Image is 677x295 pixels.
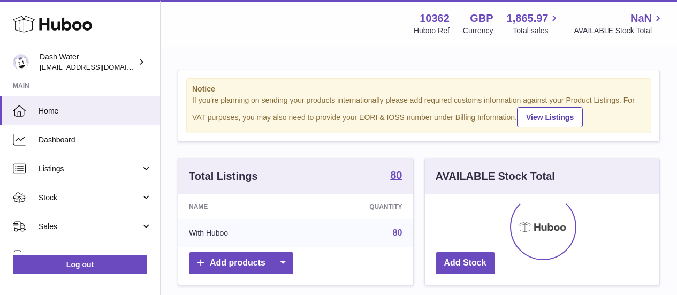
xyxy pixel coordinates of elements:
h3: Total Listings [189,169,258,184]
span: Dashboard [39,135,152,145]
td: With Huboo [178,219,302,247]
span: Listings [39,164,141,174]
a: NaN AVAILABLE Stock Total [574,11,664,36]
a: 1,865.97 Total sales [507,11,561,36]
strong: Notice [192,84,645,94]
span: 1,865.97 [507,11,549,26]
span: Orders [39,251,141,261]
div: If you're planning on sending your products internationally please add required customs informati... [192,95,645,127]
span: Sales [39,222,141,232]
span: NaN [630,11,652,26]
span: AVAILABLE Stock Total [574,26,664,36]
img: internalAdmin-10362@internal.huboo.com [13,54,29,70]
a: Log out [13,255,147,274]
a: Add Stock [436,252,495,274]
span: [EMAIL_ADDRESS][DOMAIN_NAME] [40,63,157,71]
div: Dash Water [40,52,136,72]
a: View Listings [517,107,583,127]
a: 80 [393,228,402,237]
h3: AVAILABLE Stock Total [436,169,555,184]
div: Currency [463,26,493,36]
span: Stock [39,193,141,203]
div: Huboo Ref [414,26,450,36]
strong: GBP [470,11,493,26]
span: Total sales [513,26,560,36]
th: Name [178,194,302,219]
strong: 80 [390,170,402,180]
a: Add products [189,252,293,274]
th: Quantity [302,194,413,219]
strong: 10362 [420,11,450,26]
a: 80 [390,170,402,183]
span: Home [39,106,152,116]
